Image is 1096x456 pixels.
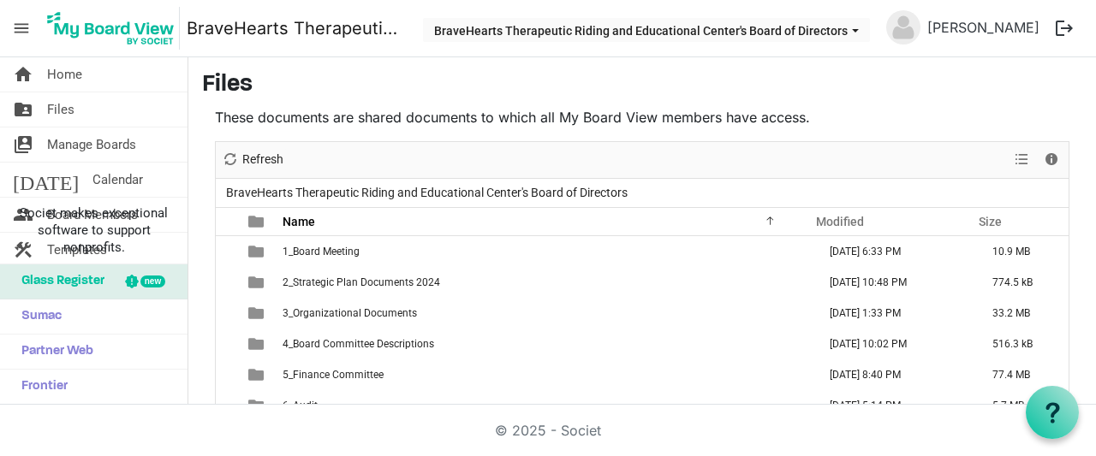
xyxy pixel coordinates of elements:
[13,92,33,127] span: folder_shared
[215,107,1069,127] p: These documents are shared documents to which all My Board View members have access.
[13,57,33,92] span: home
[974,236,1069,267] td: 10.9 MB is template cell column header Size
[219,149,287,170] button: Refresh
[13,370,68,404] span: Frontier
[979,215,1002,228] span: Size
[886,10,920,44] img: no-profile-picture.svg
[8,204,180,256] span: Societ makes exceptional software to support nonprofits.
[238,390,277,421] td: is template cell column header type
[238,329,277,359] td: is template cell column header type
[1046,10,1082,46] button: logout
[216,329,238,359] td: checkbox
[283,369,384,381] span: 5_Finance Committee
[812,267,974,298] td: April 01, 2025 10:48 PM column header Modified
[283,307,417,319] span: 3_Organizational Documents
[277,298,812,329] td: 3_Organizational Documents is template cell column header Name
[277,359,812,390] td: 5_Finance Committee is template cell column header Name
[216,267,238,298] td: checkbox
[974,359,1069,390] td: 77.4 MB is template cell column header Size
[223,182,631,204] span: BraveHearts Therapeutic Riding and Educational Center's Board of Directors
[974,267,1069,298] td: 774.5 kB is template cell column header Size
[277,390,812,421] td: 6_Audit is template cell column header Name
[277,267,812,298] td: 2_Strategic Plan Documents 2024 is template cell column header Name
[140,275,165,287] div: new
[216,359,238,390] td: checkbox
[13,335,93,369] span: Partner Web
[283,276,440,288] span: 2_Strategic Plan Documents 2024
[216,142,289,178] div: Refresh
[5,12,38,44] span: menu
[1011,149,1032,170] button: View dropdownbutton
[816,215,864,228] span: Modified
[42,7,187,50] a: My Board View Logo
[974,298,1069,329] td: 33.2 MB is template cell column header Size
[812,390,974,421] td: May 06, 2025 5:14 PM column header Modified
[238,359,277,390] td: is template cell column header type
[13,299,62,334] span: Sumac
[13,163,79,197] span: [DATE]
[812,329,974,359] td: January 27, 2025 10:02 PM column header Modified
[238,298,277,329] td: is template cell column header type
[92,163,143,197] span: Calendar
[812,298,974,329] td: August 15, 2025 1:33 PM column header Modified
[423,18,870,42] button: BraveHearts Therapeutic Riding and Educational Center's Board of Directors dropdownbutton
[1040,149,1063,170] button: Details
[920,10,1046,44] a: [PERSON_NAME]
[283,400,318,412] span: 6_Audit
[238,236,277,267] td: is template cell column header type
[812,359,974,390] td: August 19, 2025 8:40 PM column header Modified
[202,71,1082,100] h3: Files
[13,264,104,299] span: Glass Register
[283,246,360,258] span: 1_Board Meeting
[277,236,812,267] td: 1_Board Meeting is template cell column header Name
[47,127,136,162] span: Manage Boards
[283,338,434,350] span: 4_Board Committee Descriptions
[812,236,974,267] td: August 09, 2025 6:33 PM column header Modified
[216,236,238,267] td: checkbox
[47,57,82,92] span: Home
[283,215,315,228] span: Name
[277,329,812,359] td: 4_Board Committee Descriptions is template cell column header Name
[241,149,285,170] span: Refresh
[13,127,33,162] span: switch_account
[42,7,180,50] img: My Board View Logo
[216,390,238,421] td: checkbox
[1037,142,1066,178] div: Details
[216,298,238,329] td: checkbox
[187,11,406,45] a: BraveHearts Therapeutic Riding and Educational Center's Board of Directors
[47,92,74,127] span: Files
[974,329,1069,359] td: 516.3 kB is template cell column header Size
[238,267,277,298] td: is template cell column header type
[495,422,601,439] a: © 2025 - Societ
[974,390,1069,421] td: 5.7 MB is template cell column header Size
[1008,142,1037,178] div: View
